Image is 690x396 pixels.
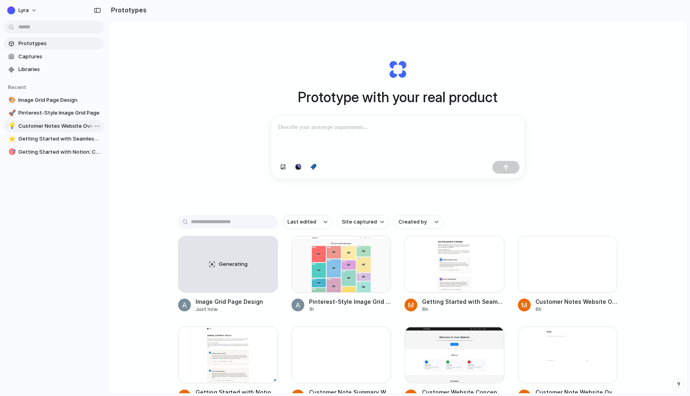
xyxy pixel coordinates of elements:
button: Lyra [4,4,41,17]
div: 6h [535,306,618,313]
div: 6h [422,306,504,313]
div: Pinterest-Style Image Grid Page [309,297,391,306]
h1: Prototype with your real product [298,87,498,108]
button: Last edited [283,215,332,229]
span: Generating [219,260,248,268]
a: Pinterest-Style Image Grid PagePinterest-Style Image Grid Page1h [291,236,391,313]
span: Created by [399,218,427,226]
div: 🎯 [8,147,14,156]
a: Prototypes [4,38,104,49]
span: Recent [8,84,26,90]
a: 🎯Getting Started with Notion: Centralized Workspace and AI Assistance [4,146,104,158]
div: Getting Started with Seamless Workspace Organization [422,297,504,306]
a: 🚀Pinterest-Style Image Grid Page [4,107,104,119]
div: ⭐ [8,135,14,144]
button: ⭐ [7,135,15,143]
button: 💡 [7,122,15,130]
span: Getting Started with Seamless Workspace Organization [18,135,101,143]
button: Created by [394,215,443,229]
a: ⭐Getting Started with Seamless Workspace Organization [4,133,104,145]
span: Pinterest-Style Image Grid Page [18,109,101,117]
a: Captures [4,51,104,63]
a: Libraries [4,63,104,75]
span: Prototypes [18,40,101,48]
span: Last edited [287,218,316,226]
a: Customer Notes Website OverviewCustomer Notes Website Overview6h [518,236,618,313]
button: 🎯 [7,148,15,156]
span: Customer Notes Website Overview [18,122,101,130]
div: 💡 [8,121,14,131]
a: Getting Started with Seamless Workspace OrganizationGetting Started with Seamless Workspace Organ... [404,236,504,313]
span: Lyra [18,6,29,14]
span: Captures [18,53,101,61]
button: Site captured [337,215,389,229]
button: 🎨 [7,96,15,104]
span: Site captured [342,218,377,226]
span: Image Grid Page Design [18,96,101,104]
div: Image Grid Page Design [196,297,263,306]
h2: Prototypes [108,5,147,15]
div: 🎨 [8,95,14,105]
button: 🚀 [7,109,15,117]
a: 💡Customer Notes Website Overview [4,120,104,132]
div: 1h [309,306,391,313]
span: Getting Started with Notion: Centralized Workspace and AI Assistance [18,148,101,156]
a: GeneratingImage Grid Page DesignJust now [178,236,278,313]
div: 🚀 [8,109,14,118]
a: 🎨Image Grid Page Design [4,94,104,106]
div: Just now [196,306,263,313]
div: Customer Notes Website Overview [535,297,618,306]
span: Libraries [18,65,101,73]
